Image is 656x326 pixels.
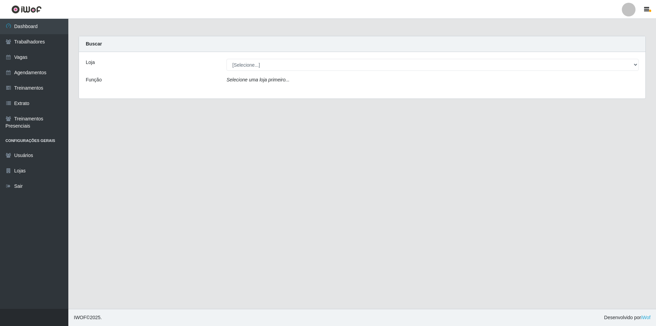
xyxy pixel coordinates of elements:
i: Selecione uma loja primeiro... [227,77,289,82]
span: © 2025 . [74,314,102,321]
span: Desenvolvido por [604,314,651,321]
strong: Buscar [86,41,102,47]
span: IWOF [74,315,86,320]
a: iWof [641,315,651,320]
img: CoreUI Logo [11,5,42,14]
label: Função [86,76,102,83]
label: Loja [86,59,95,66]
